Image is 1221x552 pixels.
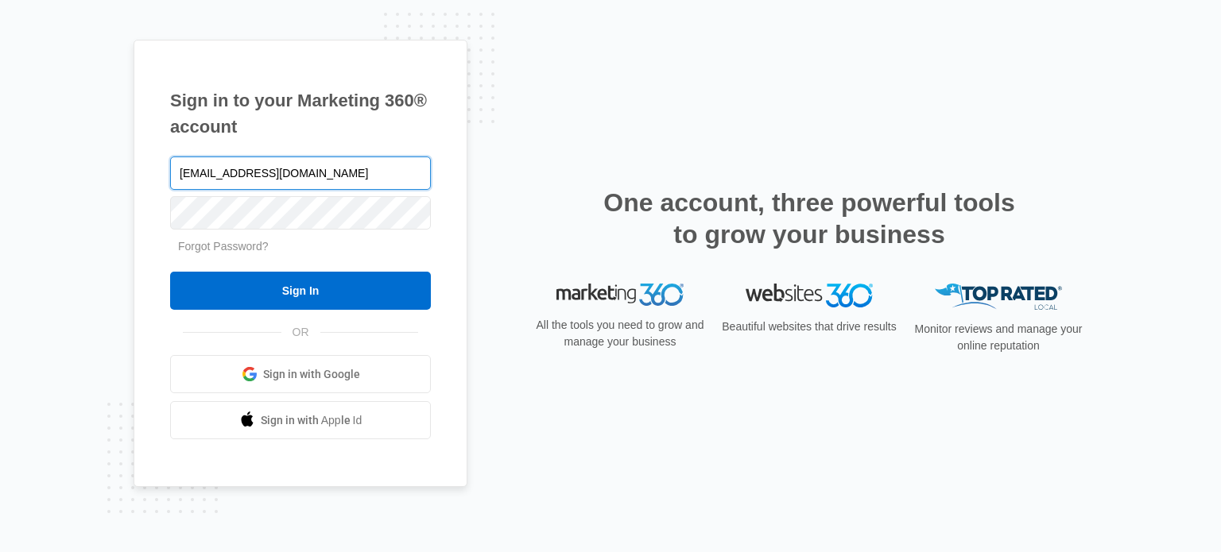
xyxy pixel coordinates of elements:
p: Beautiful websites that drive results [720,318,898,335]
input: Email [170,156,431,190]
a: Forgot Password? [178,240,269,253]
span: OR [281,324,320,341]
span: Sign in with Google [263,366,360,383]
input: Sign In [170,272,431,310]
img: Marketing 360 [556,284,684,306]
a: Sign in with Apple Id [170,401,431,439]
img: Websites 360 [746,284,873,307]
p: All the tools you need to grow and manage your business [531,317,709,350]
span: Sign in with Apple Id [261,412,362,429]
a: Sign in with Google [170,355,431,393]
h2: One account, three powerful tools to grow your business [599,187,1020,250]
img: Top Rated Local [935,284,1062,310]
p: Monitor reviews and manage your online reputation [909,321,1087,354]
h1: Sign in to your Marketing 360® account [170,87,431,140]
